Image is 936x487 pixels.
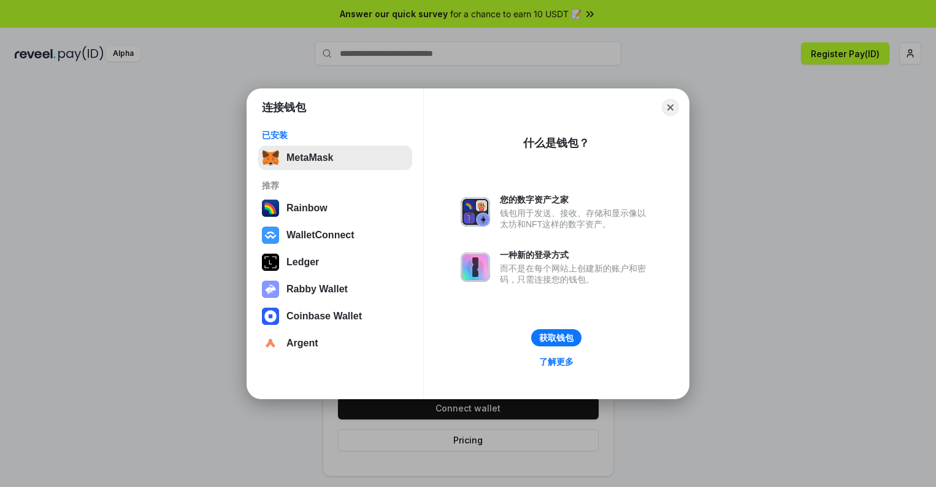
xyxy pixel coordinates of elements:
img: svg+xml,%3Csvg%20fill%3D%22none%22%20height%3D%2233%22%20viewBox%3D%220%200%2035%2033%22%20width%... [262,149,279,166]
div: 一种新的登录方式 [500,249,652,260]
button: WalletConnect [258,223,412,247]
img: svg+xml,%3Csvg%20width%3D%22120%22%20height%3D%22120%22%20viewBox%3D%220%200%20120%20120%22%20fil... [262,200,279,217]
button: MetaMask [258,146,412,170]
img: svg+xml,%3Csvg%20xmlns%3D%22http%3A%2F%2Fwww.w3.org%2F2000%2Fsvg%22%20fill%3D%22none%22%20viewBox... [461,197,490,227]
div: Rabby Wallet [286,284,348,295]
div: MetaMask [286,152,333,163]
div: 钱包用于发送、接收、存储和显示像以太坊和NFT这样的数字资产。 [500,208,652,230]
img: svg+xml,%3Csvg%20xmlns%3D%22http%3A%2F%2Fwww.w3.org%2F2000%2Fsvg%22%20fill%3D%22none%22%20viewBox... [461,252,490,282]
div: Argent [286,338,318,349]
div: WalletConnect [286,230,355,241]
button: Rainbow [258,196,412,220]
h1: 连接钱包 [262,100,306,115]
div: 推荐 [262,180,409,191]
img: svg+xml,%3Csvg%20xmlns%3D%22http%3A%2F%2Fwww.w3.org%2F2000%2Fsvg%22%20fill%3D%22none%22%20viewBox... [262,281,279,298]
div: 获取钱包 [539,332,573,343]
img: svg+xml,%3Csvg%20xmlns%3D%22http%3A%2F%2Fwww.w3.org%2F2000%2Fsvg%22%20width%3D%2228%22%20height%3... [262,254,279,271]
div: 什么是钱包？ [523,136,589,150]
button: Ledger [258,250,412,275]
div: Ledger [286,257,319,268]
div: 了解更多 [539,356,573,367]
button: Close [662,99,679,116]
a: 了解更多 [532,354,581,370]
img: svg+xml,%3Csvg%20width%3D%2228%22%20height%3D%2228%22%20viewBox%3D%220%200%2028%2028%22%20fill%3D... [262,227,279,244]
div: 已安装 [262,130,409,141]
button: Rabby Wallet [258,277,412,302]
div: Coinbase Wallet [286,311,362,322]
div: 而不是在每个网站上创建新的账户和密码，只需连接您的钱包。 [500,263,652,285]
button: 获取钱包 [531,329,581,346]
div: Rainbow [286,203,328,214]
button: Argent [258,331,412,356]
button: Coinbase Wallet [258,304,412,329]
div: 您的数字资产之家 [500,194,652,205]
img: svg+xml,%3Csvg%20width%3D%2228%22%20height%3D%2228%22%20viewBox%3D%220%200%2028%2028%22%20fill%3D... [262,335,279,352]
img: svg+xml,%3Csvg%20width%3D%2228%22%20height%3D%2228%22%20viewBox%3D%220%200%2028%2028%22%20fill%3D... [262,308,279,325]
